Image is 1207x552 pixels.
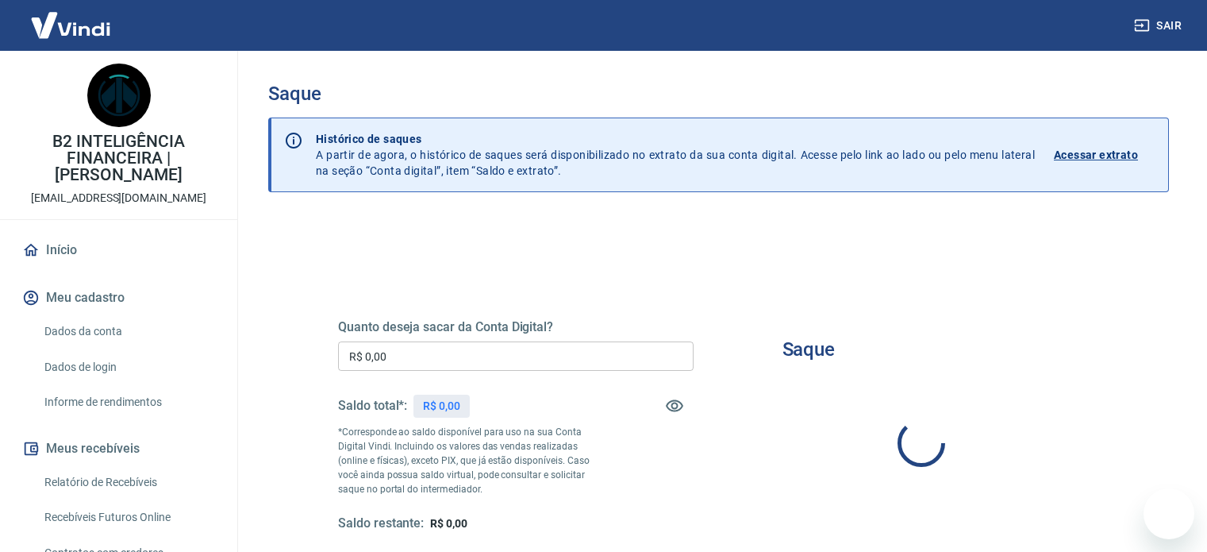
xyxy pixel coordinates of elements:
[316,131,1035,179] p: A partir de agora, o histórico de saques será disponibilizado no extrato da sua conta digital. Ac...
[87,64,151,127] img: fa8fd884-0de2-4934-a99f-dcb5608da973.jpeg
[1144,488,1194,539] iframe: Botão para abrir a janela de mensagens
[268,83,1169,105] h3: Saque
[1054,131,1155,179] a: Acessar extrato
[1054,147,1138,163] p: Acessar extrato
[13,133,225,183] p: B2 INTELIGÊNCIA FINANCEIRA | [PERSON_NAME]
[338,515,424,532] h5: Saldo restante:
[338,398,407,414] h5: Saldo total*:
[19,233,218,268] a: Início
[338,425,605,496] p: *Corresponde ao saldo disponível para uso na sua Conta Digital Vindi. Incluindo os valores das ve...
[31,190,206,207] p: [EMAIL_ADDRESS][DOMAIN_NAME]
[1131,11,1188,41] button: Sair
[316,131,1035,147] p: Histórico de saques
[338,319,694,335] h5: Quanto deseja sacar da Conta Digital?
[19,280,218,315] button: Meu cadastro
[38,351,218,384] a: Dados de login
[430,517,467,530] span: R$ 0,00
[38,315,218,348] a: Dados da conta
[38,386,218,419] a: Informe de rendimentos
[38,466,218,499] a: Relatório de Recebíveis
[38,501,218,534] a: Recebíveis Futuros Online
[782,338,836,361] h3: Saque
[423,398,460,415] p: R$ 0,00
[19,1,122,49] img: Vindi
[19,431,218,466] button: Meus recebíveis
